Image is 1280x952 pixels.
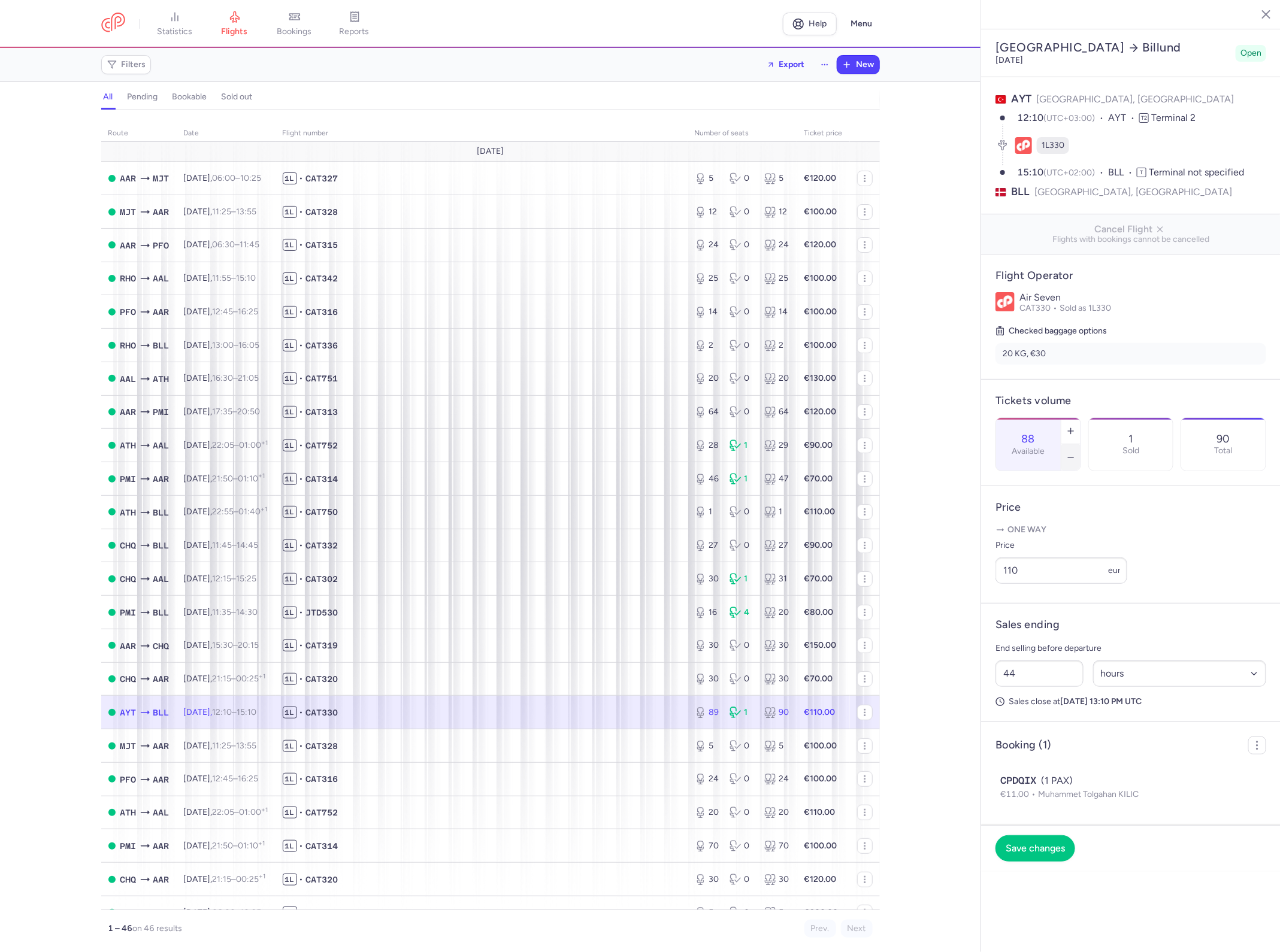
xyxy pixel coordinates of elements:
span: [DATE] [477,147,504,156]
time: 11:55 [213,273,232,283]
span: BLL [153,506,170,519]
span: CHQ [120,572,137,586]
span: • [299,239,304,251]
strong: €100.00 [804,307,837,317]
div: 1 [730,573,755,585]
span: AYT [1011,92,1031,105]
sup: +1 [259,472,265,480]
span: 1L [283,272,297,284]
time: 11:45 [240,239,260,250]
strong: €70.00 [804,674,833,684]
div: 16 [695,607,720,619]
span: 1L [283,206,297,218]
span: CAT332 [306,539,338,551]
button: CPDQIX(1 PAX)€11.00Muhammet Tolgahan KILIC [1000,774,1261,801]
div: 1 [730,439,755,451]
span: ATH [153,372,170,386]
time: 00:25 [237,674,266,684]
span: [DATE], [184,507,268,517]
span: [DATE], [184,440,268,450]
span: • [299,206,304,218]
time: 15:10 [237,273,256,283]
span: AAL [153,272,170,285]
span: 1L [283,239,297,251]
span: Open [1240,47,1261,59]
span: CPDQIX [1000,774,1036,788]
time: 16:25 [238,307,259,317]
span: – [213,340,260,350]
span: AYT [1108,111,1139,125]
span: • [299,573,304,585]
span: • [299,707,304,718]
span: 1L330 [1042,140,1064,151]
div: 4 [730,607,755,619]
div: 27 [764,539,789,551]
a: CitizenPlane red outlined logo [101,13,125,35]
p: 90 [1217,433,1230,445]
div: 64 [695,406,720,418]
div: 0 [730,172,755,184]
h4: Tickets volume [995,394,1266,408]
span: (UTC+02:00) [1043,168,1095,178]
a: Help [783,13,837,35]
label: Available [1012,447,1045,456]
time: 01:40 [239,507,268,517]
div: 12 [764,206,789,218]
th: Ticket price [797,125,850,143]
span: €11.00 [1000,789,1038,799]
span: [DATE], [184,407,261,417]
strong: €100.00 [804,340,837,350]
span: • [299,272,304,284]
span: – [213,674,266,684]
strong: €110.00 [804,507,836,517]
time: 14:30 [237,607,258,617]
span: [DATE], [184,574,257,584]
time: 22:05 [213,440,235,450]
span: Filters [122,60,146,69]
span: [DATE], [184,273,256,283]
span: AAL [153,439,170,452]
p: Air Seven [1019,292,1266,303]
div: 0 [730,406,755,418]
h4: sold out [222,92,253,102]
span: 1L [283,673,297,685]
div: 1 [730,707,755,718]
div: 2 [695,339,720,351]
strong: €120.00 [804,173,837,183]
span: – [213,239,260,250]
strong: €120.00 [804,239,837,250]
time: 11:45 [213,540,232,550]
span: BLL [153,339,170,352]
time: [DATE] [995,55,1023,65]
a: flights [205,11,265,37]
span: [DATE], [184,340,260,350]
button: Save changes [995,835,1075,862]
span: CAT336 [306,339,338,351]
a: bookings [265,11,325,37]
span: AAR [120,172,137,185]
span: CAT342 [306,272,338,284]
span: Export [779,60,805,69]
span: – [213,307,259,317]
span: [DATE], [184,173,262,183]
span: CHQ [120,672,137,686]
th: date [177,125,276,143]
span: • [299,339,304,351]
p: Sales close at [995,696,1266,707]
span: 1L [283,473,297,485]
strong: €90.00 [804,440,833,450]
span: 1L [283,573,297,585]
span: 1L [283,639,297,651]
time: 22:55 [213,507,234,517]
time: 10:25 [241,173,262,183]
div: 14 [695,306,720,318]
button: Menu [844,13,880,35]
span: MJT [153,172,170,185]
p: 1 [1128,433,1133,445]
span: PFO [120,305,137,319]
time: 21:05 [238,373,259,383]
h4: bookable [173,92,207,102]
a: reports [325,11,385,37]
span: CAT316 [306,306,338,318]
span: PMI [120,472,137,486]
